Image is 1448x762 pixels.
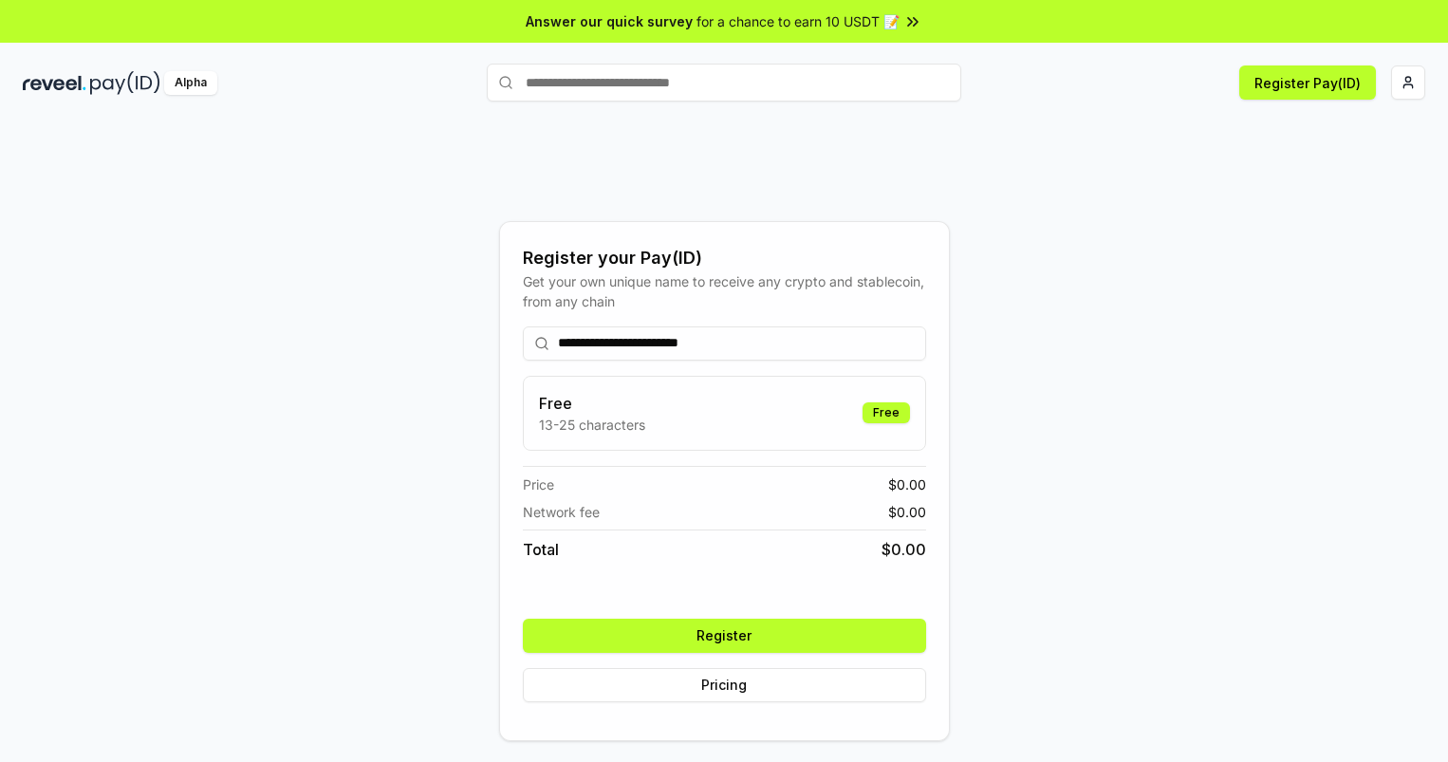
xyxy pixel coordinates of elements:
[523,619,926,653] button: Register
[696,11,900,31] span: for a chance to earn 10 USDT 📝
[526,11,693,31] span: Answer our quick survey
[523,474,554,494] span: Price
[523,245,926,271] div: Register your Pay(ID)
[523,502,600,522] span: Network fee
[888,474,926,494] span: $ 0.00
[90,71,160,95] img: pay_id
[164,71,217,95] div: Alpha
[888,502,926,522] span: $ 0.00
[523,538,559,561] span: Total
[23,71,86,95] img: reveel_dark
[539,415,645,435] p: 13-25 characters
[1239,65,1376,100] button: Register Pay(ID)
[882,538,926,561] span: $ 0.00
[539,392,645,415] h3: Free
[863,402,910,423] div: Free
[523,668,926,702] button: Pricing
[523,271,926,311] div: Get your own unique name to receive any crypto and stablecoin, from any chain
